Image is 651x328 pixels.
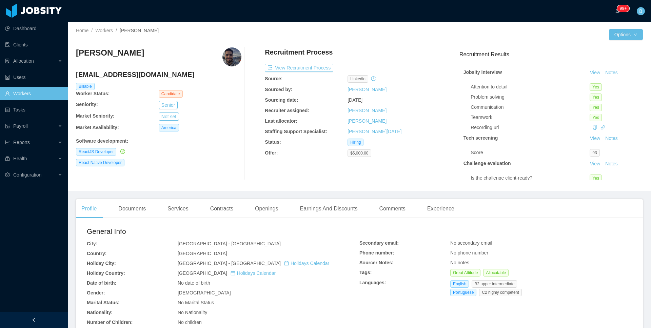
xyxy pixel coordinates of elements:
[178,280,210,286] span: No date of birth
[450,289,476,296] span: Portuguese
[459,50,643,59] h3: Recruitment Results
[5,124,10,128] i: icon: file-protect
[603,160,620,168] button: Notes
[348,108,387,113] a: [PERSON_NAME]
[592,125,597,130] i: icon: copy
[76,102,98,107] b: Seniority:
[359,280,386,285] b: Languages:
[463,69,502,75] strong: Jobsity interview
[5,156,10,161] i: icon: medicine-box
[483,269,509,276] span: Allocatable
[87,280,116,286] b: Date of birth:
[590,114,602,121] span: Yes
[5,103,62,117] a: icon: profileTasks
[590,149,599,157] span: 93
[603,135,620,143] button: Notes
[450,240,492,246] span: No secondary email
[463,135,498,141] strong: Tech screening
[5,22,62,35] a: icon: pie-chartDashboard
[374,199,411,218] div: Comments
[422,199,460,218] div: Experience
[265,129,327,134] b: Staffing Support Specialist:
[450,250,488,255] span: No phone number
[471,175,590,182] div: Is the challenge client-ready?
[265,118,297,124] b: Last allocator:
[471,149,590,156] div: Score
[590,175,602,182] span: Yes
[284,261,329,266] a: icon: calendarHolidays Calendar
[76,113,115,119] b: Market Seniority:
[87,290,105,295] b: Gender:
[13,172,41,178] span: Configuration
[162,199,194,218] div: Services
[159,112,179,121] button: Not set
[5,87,62,100] a: icon: userWorkers
[348,118,387,124] a: [PERSON_NAME]
[617,5,629,12] sup: 245
[205,199,239,218] div: Contracts
[5,140,10,145] i: icon: line-chart
[76,83,95,90] span: Billable
[87,320,133,325] b: Number of Children:
[95,28,113,33] a: Workers
[119,149,125,154] a: icon: check-circle
[471,104,590,111] div: Communication
[76,159,124,166] span: React Native Developer
[87,261,116,266] b: Holiday City:
[479,289,521,296] span: C2 highly competent
[13,123,28,129] span: Payroll
[348,75,368,83] span: linkedin
[178,300,214,305] span: No Marital Status
[472,280,517,288] span: B2 upper intermediate
[284,261,289,266] i: icon: calendar
[178,270,276,276] span: [GEOGRAPHIC_DATA]
[178,251,227,256] span: [GEOGRAPHIC_DATA]
[116,28,117,33] span: /
[159,124,179,131] span: America
[265,76,282,81] b: Source:
[250,199,284,218] div: Openings
[348,87,387,92] a: [PERSON_NAME]
[265,65,333,70] a: icon: exportView Recruitment Process
[231,270,276,276] a: icon: calendarHolidays Calendar
[450,280,469,288] span: English
[76,70,241,79] h4: [EMAIL_ADDRESS][DOMAIN_NAME]
[178,290,231,295] span: [DEMOGRAPHIC_DATA]
[76,47,144,58] h3: [PERSON_NAME]
[87,226,359,237] h2: General Info
[359,260,393,265] b: Sourcer Notes:
[159,90,183,98] span: Candidate
[348,149,371,157] span: $5,000.00
[471,124,590,131] div: Recording url
[450,269,480,276] span: Great Attitude
[592,124,597,131] div: Copy
[120,28,159,33] span: [PERSON_NAME]
[639,7,642,15] span: B
[600,125,605,130] a: icon: link
[615,8,620,13] i: icon: bell
[91,28,93,33] span: /
[588,70,603,75] a: View
[5,38,62,52] a: icon: auditClients
[265,64,333,72] button: icon: exportView Recruitment Process
[371,76,376,81] i: icon: history
[231,271,235,275] i: icon: calendar
[463,161,511,166] strong: Challenge evaluation
[5,59,10,63] i: icon: solution
[471,83,590,90] div: Attention to detail
[87,270,125,276] b: Holiday Country:
[76,125,119,130] b: Market Availability:
[76,138,128,144] b: Software development :
[178,320,202,325] span: No children
[178,310,207,315] span: No Nationality
[87,251,106,256] b: Country:
[295,199,363,218] div: Earnings And Discounts
[603,69,620,77] button: Notes
[265,108,309,113] b: Recruiter assigned:
[359,250,394,255] b: Phone number:
[348,139,363,146] span: Hiring
[265,139,281,145] b: Status:
[5,70,62,84] a: icon: robotUsers
[13,58,34,64] span: Allocation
